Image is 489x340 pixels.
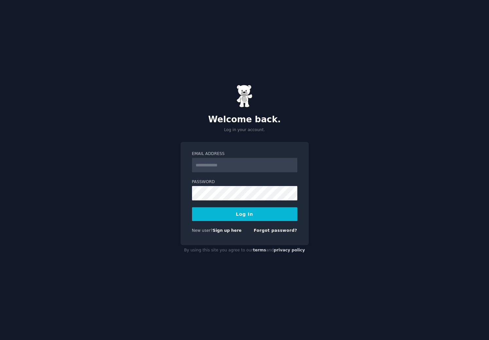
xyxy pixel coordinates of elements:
[181,245,309,256] div: By using this site you agree to our and
[236,85,253,108] img: Gummy Bear
[181,127,309,133] p: Log in your account.
[254,228,297,233] a: Forgot password?
[253,248,266,252] a: terms
[192,151,297,157] label: Email Address
[181,114,309,125] h2: Welcome back.
[192,179,297,185] label: Password
[274,248,305,252] a: privacy policy
[192,207,297,221] button: Log In
[192,228,213,233] span: New user?
[213,228,241,233] a: Sign up here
